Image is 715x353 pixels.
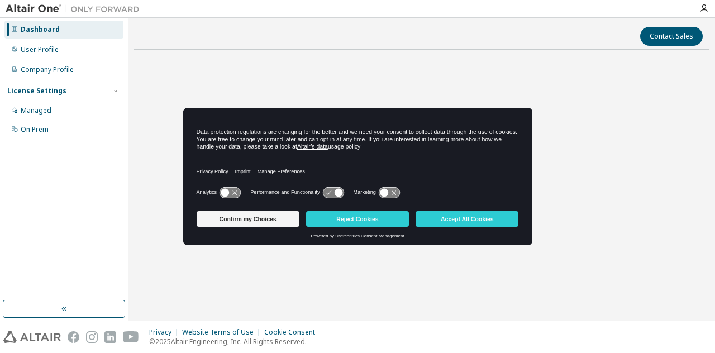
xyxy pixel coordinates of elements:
div: Company Profile [21,65,74,74]
div: Dashboard [21,25,60,34]
img: Altair One [6,3,145,15]
div: On Prem [21,125,49,134]
img: facebook.svg [68,331,79,343]
img: instagram.svg [86,331,98,343]
div: Privacy [149,328,182,337]
p: © 2025 Altair Engineering, Inc. All Rights Reserved. [149,337,322,346]
button: Contact Sales [640,27,703,46]
img: linkedin.svg [104,331,116,343]
img: altair_logo.svg [3,331,61,343]
img: youtube.svg [123,331,139,343]
div: Managed [21,106,51,115]
div: License Settings [7,87,66,96]
div: User Profile [21,45,59,54]
div: Website Terms of Use [182,328,264,337]
div: Cookie Consent [264,328,322,337]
